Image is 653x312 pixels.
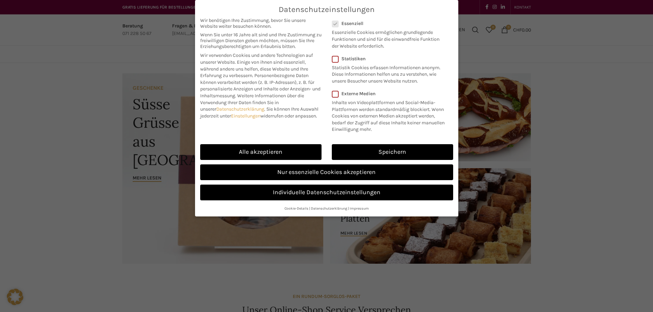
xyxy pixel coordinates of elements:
span: Wenn Sie unter 16 Jahre alt sind und Ihre Zustimmung zu freiwilligen Diensten geben möchten, müss... [200,32,322,49]
a: Individuelle Datenschutzeinstellungen [200,185,453,200]
a: Alle akzeptieren [200,144,322,160]
label: Externe Medien [332,91,449,97]
span: Sie können Ihre Auswahl jederzeit unter widerrufen oder anpassen. [200,106,318,119]
span: Wir verwenden Cookies und andere Technologien auf unserer Website. Einige von ihnen sind essenzie... [200,52,313,78]
a: Impressum [350,206,369,211]
span: Personenbezogene Daten können verarbeitet werden (z. B. IP-Adressen), z. B. für personalisierte A... [200,73,321,99]
a: Datenschutzerklärung [311,206,347,211]
p: Statistik Cookies erfassen Informationen anonym. Diese Informationen helfen uns zu verstehen, wie... [332,62,444,85]
p: Essenzielle Cookies ermöglichen grundlegende Funktionen und sind für die einwandfreie Funktion de... [332,26,444,49]
a: Cookie-Details [285,206,309,211]
span: Weitere Informationen über die Verwendung Ihrer Daten finden Sie in unserer . [200,93,304,112]
a: Einstellungen [231,113,261,119]
p: Inhalte von Videoplattformen und Social-Media-Plattformen werden standardmäßig blockiert. Wenn Co... [332,97,449,133]
label: Statistiken [332,56,444,62]
a: Datenschutzerklärung [216,106,264,112]
label: Essenziell [332,21,444,26]
a: Speichern [332,144,453,160]
a: Nur essenzielle Cookies akzeptieren [200,164,453,180]
span: Datenschutzeinstellungen [279,5,375,14]
span: Wir benötigen Ihre Zustimmung, bevor Sie unsere Website weiter besuchen können. [200,17,322,29]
